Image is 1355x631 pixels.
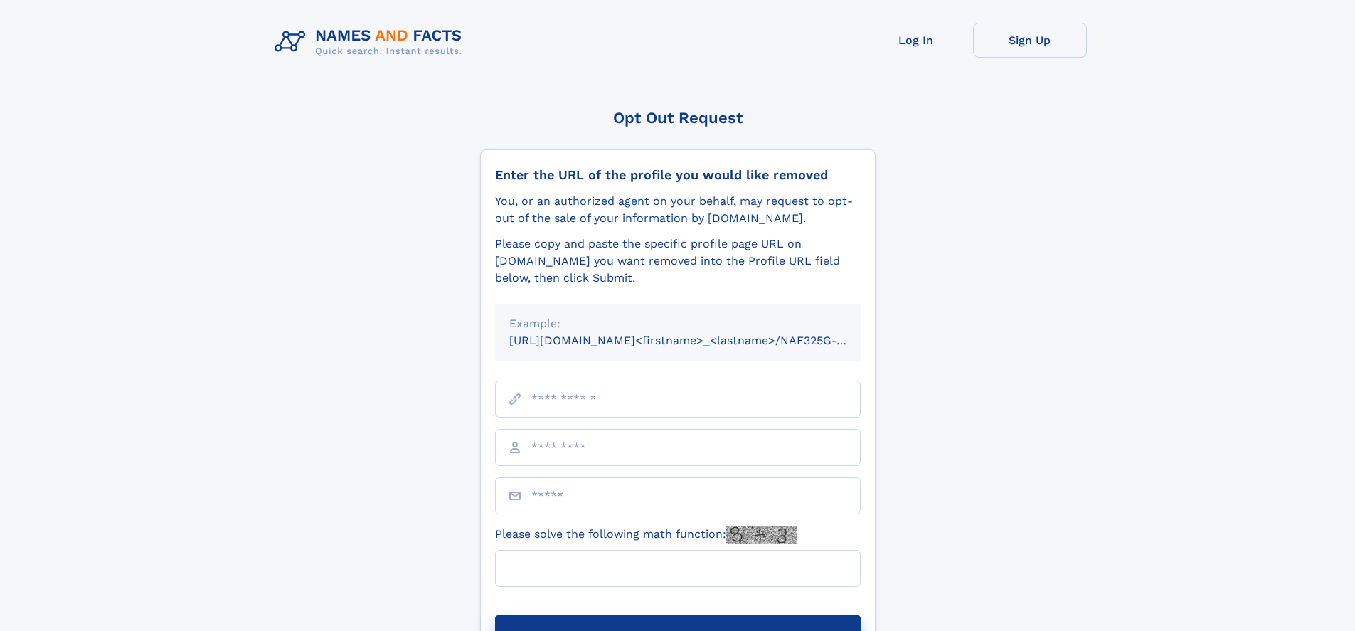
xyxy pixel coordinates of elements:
[495,167,861,183] div: Enter the URL of the profile you would like removed
[495,526,797,544] label: Please solve the following math function:
[495,193,861,227] div: You, or an authorized agent on your behalf, may request to opt-out of the sale of your informatio...
[269,23,474,61] img: Logo Names and Facts
[509,315,846,332] div: Example:
[480,109,876,127] div: Opt Out Request
[509,334,888,347] small: [URL][DOMAIN_NAME]<firstname>_<lastname>/NAF325G-xxxxxxxx
[495,235,861,287] div: Please copy and paste the specific profile page URL on [DOMAIN_NAME] you want removed into the Pr...
[973,23,1087,58] a: Sign Up
[859,23,973,58] a: Log In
